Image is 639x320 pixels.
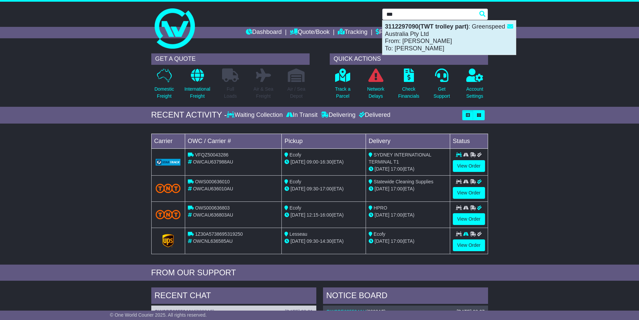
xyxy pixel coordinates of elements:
div: - (ETA) [284,212,363,219]
span: [DATE] [290,159,305,165]
span: 09:30 [307,186,318,191]
span: 0808AF [197,309,213,314]
img: TNT_Domestic.png [156,184,181,193]
span: 09:30 [307,238,318,244]
div: [DATE] 08:21 [285,309,313,315]
a: NetworkDelays [367,68,384,103]
span: 17:00 [391,166,403,172]
div: NOTICE BOARD [323,287,488,306]
span: Statewide Cleaning Supplies [374,179,433,184]
span: 09:00 [307,159,318,165]
div: FROM OUR SUPPORT [151,268,488,278]
span: [DATE] [375,186,389,191]
span: HPRO [374,205,387,211]
div: : Greenspeed Australia Pty Ltd From: [PERSON_NAME] To: [PERSON_NAME] [382,20,516,55]
span: Ecofy [289,179,301,184]
div: (ETA) [369,212,447,219]
span: 0808AF [368,309,384,314]
div: - (ETA) [284,158,363,166]
div: In Transit [284,111,319,119]
span: OWCNL636585AU [193,238,232,244]
p: Account Settings [466,86,483,100]
td: Delivery [366,134,450,148]
p: Full Loads [222,86,239,100]
span: Ecofy [289,205,301,211]
strong: 3112297090(TWT trolley part) [385,23,469,30]
a: View Order [453,160,485,172]
p: Network Delays [367,86,384,100]
td: Carrier [151,134,185,148]
div: [DATE] 08:27 [457,309,484,315]
span: © One World Courier 2025. All rights reserved. [110,312,207,318]
div: - (ETA) [284,185,363,192]
span: [DATE] [375,166,389,172]
span: VFQZ50043286 [195,152,228,157]
img: GetCarrierServiceLogo [162,234,174,247]
a: InternationalFreight [184,68,211,103]
a: DomesticFreight [154,68,174,103]
span: 17:00 [391,212,403,218]
div: ( ) [326,309,485,315]
div: - (ETA) [284,238,363,245]
div: RECENT ACTIVITY - [151,110,227,120]
td: Pickup [282,134,366,148]
a: OWCBE635594AU [326,309,366,314]
p: Track a Parcel [335,86,351,100]
span: SYDNEY INTERNATIONAL TERMINAL T1 [369,152,431,165]
a: Dashboard [246,27,282,38]
span: [DATE] [375,212,389,218]
span: OWCAU636010AU [193,186,233,191]
img: GetCarrierServiceLogo [156,159,181,166]
span: Lesseau [289,231,307,237]
div: QUICK ACTIONS [330,53,488,65]
p: Domestic Freight [154,86,174,100]
div: Delivered [357,111,390,119]
span: Ecofy [374,231,385,237]
a: CheckFinancials [398,68,420,103]
div: Waiting Collection [227,111,284,119]
a: Tracking [338,27,367,38]
p: Air / Sea Depot [287,86,306,100]
p: International Freight [184,86,210,100]
span: 17:00 [391,186,403,191]
span: [DATE] [290,212,305,218]
a: Financials [376,27,406,38]
div: (ETA) [369,185,447,192]
p: Check Financials [398,86,419,100]
span: 1Z30A5738695319250 [195,231,243,237]
span: 17:00 [391,238,403,244]
a: View Order [453,187,485,199]
span: [DATE] [375,238,389,244]
img: TNT_Domestic.png [156,210,181,219]
a: AccountSettings [466,68,484,103]
p: Air & Sea Freight [254,86,273,100]
div: (ETA) [369,166,447,173]
td: OWC / Carrier # [185,134,282,148]
span: [DATE] [290,186,305,191]
span: Ecofy [289,152,301,157]
div: (ETA) [369,238,447,245]
span: OWS000636803 [195,205,230,211]
span: 17:00 [320,186,332,191]
p: Get Support [433,86,450,100]
a: Quote/Book [290,27,329,38]
td: Status [450,134,488,148]
span: OWCAU637988AU [193,159,233,165]
span: OWS000636010 [195,179,230,184]
a: View Order [453,213,485,225]
a: OWCBE635594AU [155,309,195,314]
span: 16:30 [320,159,332,165]
span: OWCAU636803AU [193,212,233,218]
div: ( ) [155,309,313,315]
span: 16:00 [320,212,332,218]
div: RECENT CHAT [151,287,316,306]
div: GET A QUOTE [151,53,310,65]
span: 12:15 [307,212,318,218]
span: 14:30 [320,238,332,244]
a: View Order [453,239,485,251]
a: Track aParcel [335,68,351,103]
span: [DATE] [290,238,305,244]
a: GetSupport [433,68,450,103]
div: Delivering [319,111,357,119]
